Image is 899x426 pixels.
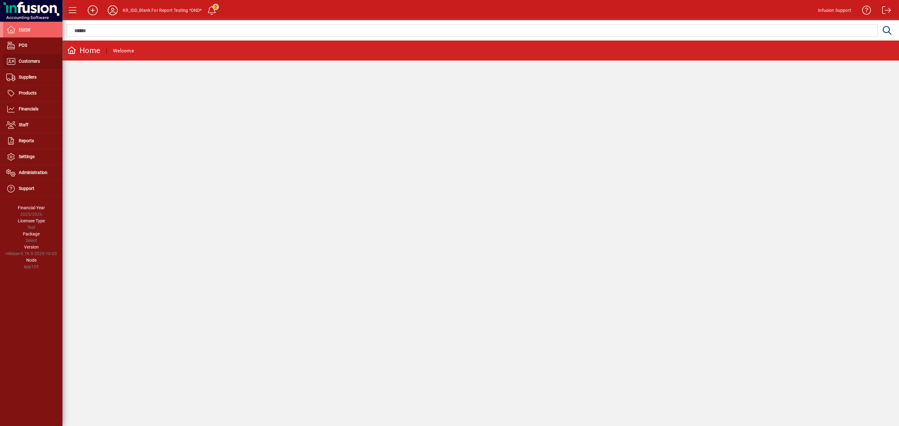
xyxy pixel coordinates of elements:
[3,133,62,149] a: Reports
[83,5,103,16] button: Add
[67,46,100,56] div: Home
[3,149,62,165] a: Settings
[3,70,62,85] a: Suppliers
[19,106,38,111] span: Financials
[19,154,35,159] span: Settings
[3,165,62,181] a: Administration
[3,181,62,196] a: Support
[103,5,123,16] button: Profile
[23,231,40,236] span: Package
[877,1,891,22] a: Logout
[3,38,62,53] a: POS
[19,138,34,143] span: Reports
[3,85,62,101] a: Products
[19,59,40,64] span: Customers
[19,43,27,48] span: POS
[3,54,62,69] a: Customers
[26,258,37,263] span: Node
[24,244,39,249] span: Version
[113,46,134,56] div: Welcome
[18,205,45,210] span: Financial Year
[857,1,871,22] a: Knowledge Base
[818,5,851,15] div: Infusion Support
[19,122,28,127] span: Staff
[18,218,45,223] span: Licensee Type
[3,117,62,133] a: Staff
[123,5,202,15] div: KR_IDD_Blank For Report Testing *DND*
[19,75,37,80] span: Suppliers
[19,90,37,95] span: Products
[3,101,62,117] a: Financials
[19,27,30,32] span: Home
[19,186,34,191] span: Support
[19,170,47,175] span: Administration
